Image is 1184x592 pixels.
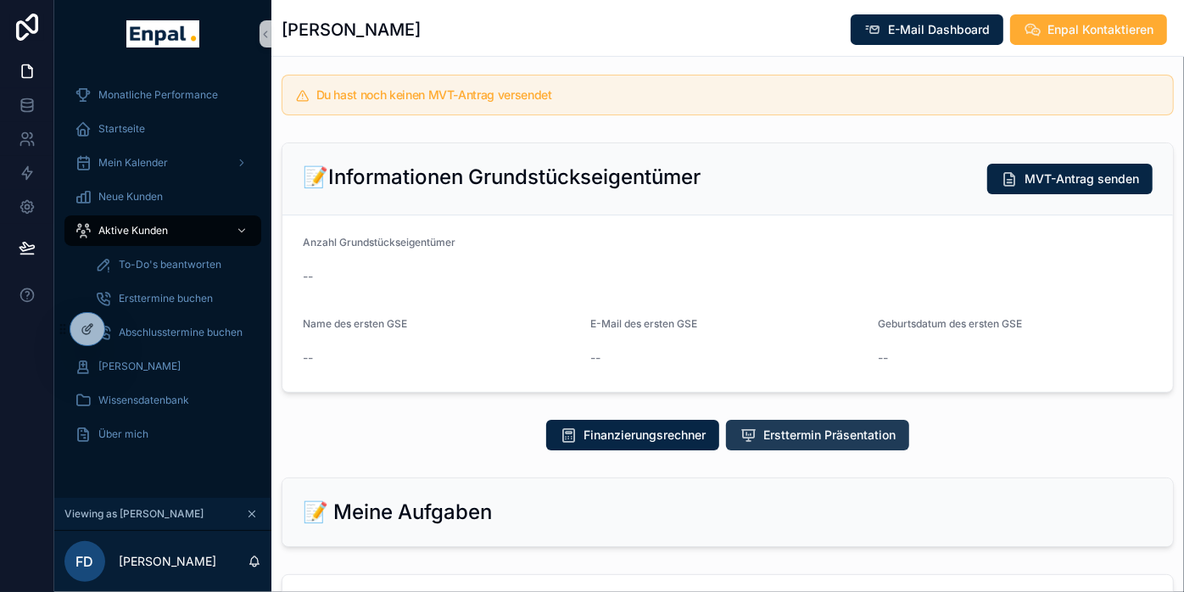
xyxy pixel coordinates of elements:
span: FD [76,551,94,572]
a: Neue Kunden [64,182,261,212]
h2: 📝 Meine Aufgaben [303,499,492,526]
span: Wissensdatenbank [98,394,189,407]
img: App logo [126,20,198,47]
button: E-Mail Dashboard [851,14,1003,45]
span: Abschlusstermine buchen [119,326,243,339]
h5: Du hast noch keinen MVT-Antrag versendet [316,89,1159,101]
p: [PERSON_NAME] [119,553,216,570]
a: [PERSON_NAME] [64,351,261,382]
span: -- [590,349,600,366]
a: Über mich [64,419,261,450]
h2: 📝Informationen Grundstückseigentümer [303,164,701,191]
span: -- [303,349,313,366]
div: scrollable content [54,68,271,472]
span: Startseite [98,122,145,136]
span: MVT-Antrag senden [1025,170,1139,187]
span: -- [303,268,313,285]
span: Mein Kalender [98,156,168,170]
a: Wissensdatenbank [64,385,261,416]
h1: [PERSON_NAME] [282,18,421,42]
a: Abschlusstermine buchen [85,317,261,348]
a: Startseite [64,114,261,144]
span: Name des ersten GSE [303,317,407,330]
span: [PERSON_NAME] [98,360,181,373]
a: Ersttermine buchen [85,283,261,314]
span: To-Do's beantworten [119,258,221,271]
a: Monatliche Performance [64,80,261,110]
span: Finanzierungsrechner [584,427,706,444]
span: -- [879,349,889,366]
a: Aktive Kunden [64,215,261,246]
span: Ersttermine buchen [119,292,213,305]
a: To-Do's beantworten [85,249,261,280]
button: Finanzierungsrechner [546,420,719,450]
a: Mein Kalender [64,148,261,178]
button: Ersttermin Präsentation [726,420,909,450]
span: E-Mail Dashboard [888,21,990,38]
span: Aktive Kunden [98,224,168,237]
span: Ersttermin Präsentation [763,427,896,444]
span: Neue Kunden [98,190,163,204]
span: Über mich [98,427,148,441]
span: Geburtsdatum des ersten GSE [879,317,1023,330]
span: Enpal Kontaktieren [1047,21,1153,38]
button: MVT-Antrag senden [987,164,1153,194]
span: Monatliche Performance [98,88,218,102]
span: Anzahl Grundstückseigentümer [303,236,455,249]
button: Enpal Kontaktieren [1010,14,1167,45]
span: E-Mail des ersten GSE [590,317,697,330]
span: Viewing as [PERSON_NAME] [64,507,204,521]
